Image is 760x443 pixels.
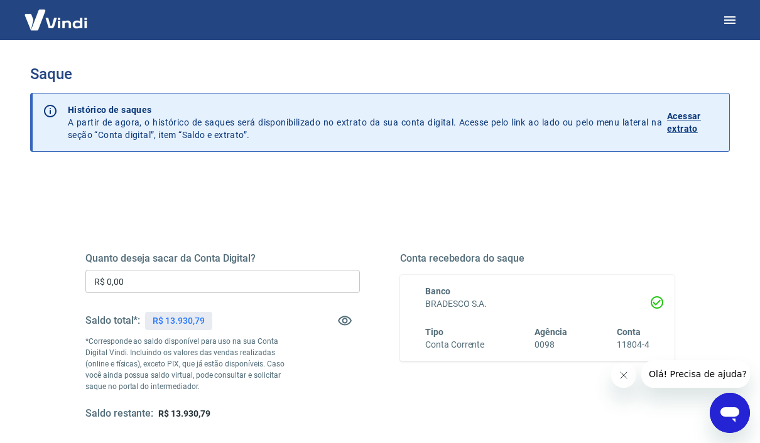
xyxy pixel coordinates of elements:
p: Histórico de saques [68,104,662,116]
p: A partir de agora, o histórico de saques será disponibilizado no extrato da sua conta digital. Ac... [68,104,662,141]
h5: Quanto deseja sacar da Conta Digital? [85,252,360,265]
iframe: Botão para abrir a janela de mensagens [710,393,750,433]
h5: Saldo total*: [85,314,140,327]
p: *Corresponde ao saldo disponível para uso na sua Conta Digital Vindi. Incluindo os valores das ve... [85,336,291,392]
h5: Saldo restante: [85,407,153,420]
h3: Saque [30,65,730,83]
span: Agência [535,327,567,337]
p: R$ 13.930,79 [153,314,204,328]
h6: Conta Corrente [425,338,484,351]
h6: 11804-4 [617,338,649,351]
h5: Conta recebedora do saque [400,252,675,265]
p: Acessar extrato [667,110,719,135]
span: Banco [425,286,450,296]
img: Vindi [15,1,97,39]
h6: BRADESCO S.A. [425,297,649,311]
a: Acessar extrato [667,104,719,141]
iframe: Fechar mensagem [611,363,636,388]
span: Tipo [425,327,443,337]
h6: 0098 [535,338,567,351]
span: Conta [617,327,641,337]
iframe: Mensagem da empresa [641,360,750,388]
span: R$ 13.930,79 [158,408,210,419]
